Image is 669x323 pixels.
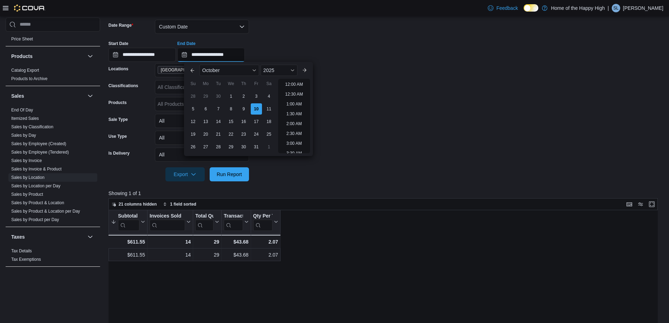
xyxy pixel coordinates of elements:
[111,213,145,231] button: Subtotal
[195,213,214,231] div: Total Quantity
[253,213,278,231] button: Qty Per Transaction
[200,141,211,153] div: day-27
[11,92,24,99] h3: Sales
[623,4,663,12] p: [PERSON_NAME]
[11,124,53,129] a: Sales by Classification
[213,78,224,89] div: Tu
[225,141,237,153] div: day-29
[238,91,249,102] div: day-2
[224,213,243,220] div: Transaction Average
[282,90,306,98] li: 12:30 AM
[263,141,275,153] div: day-1
[109,48,176,62] input: Press the down key to open a popover containing a calendar.
[608,4,609,12] p: |
[155,131,249,145] button: All
[86,52,94,60] button: Products
[155,148,249,162] button: All
[263,129,275,140] div: day-25
[263,67,274,73] span: 2025
[238,78,249,89] div: Th
[111,251,145,259] div: $611.55
[109,83,138,89] label: Classifications
[224,251,248,259] div: $43.68
[109,41,129,46] label: Start Date
[614,4,619,12] span: SL
[155,114,249,128] button: All
[225,103,237,115] div: day-8
[11,208,80,214] span: Sales by Product & Location per Day
[210,167,249,181] button: Run Report
[109,134,127,139] label: Use Type
[11,257,41,262] a: Tax Exemptions
[109,150,130,156] label: Is Delivery
[11,248,32,253] a: Tax Details
[109,22,133,28] label: Date Range
[150,213,191,231] button: Invoices Sold
[213,129,224,140] div: day-21
[283,149,304,157] li: 3:30 AM
[225,129,237,140] div: day-22
[11,133,36,138] span: Sales by Day
[11,92,85,99] button: Sales
[225,91,237,102] div: day-1
[11,133,36,138] a: Sales by Day
[263,78,275,89] div: Sa
[224,238,248,246] div: $43.68
[11,150,69,155] a: Sales by Employee (Tendered)
[195,213,219,231] button: Total Quantity
[263,91,275,102] div: day-4
[161,66,216,73] span: [GEOGRAPHIC_DATA] - Fire & Flower
[11,175,45,180] span: Sales by Location
[524,4,538,12] input: Dark Mode
[11,116,39,121] a: Itemized Sales
[86,92,94,100] button: Sales
[188,129,199,140] div: day-19
[213,91,224,102] div: day-30
[14,5,45,12] img: Cova
[238,141,249,153] div: day-30
[6,106,100,227] div: Sales
[118,213,139,220] div: Subtotal
[195,213,214,220] div: Total Quantity
[253,251,278,259] div: 2.07
[11,76,47,82] span: Products to Archive
[150,213,185,231] div: Invoices Sold
[625,200,634,208] button: Keyboard shortcuts
[11,37,33,41] a: Price Sheet
[118,213,139,231] div: Subtotal
[225,78,237,89] div: We
[188,141,199,153] div: day-26
[165,167,205,181] button: Export
[200,103,211,115] div: day-6
[11,141,66,147] span: Sales by Employee (Created)
[278,79,310,153] ul: Time
[11,192,43,197] a: Sales by Product
[11,233,85,240] button: Taxes
[109,200,160,208] button: 21 columns hidden
[282,80,306,89] li: 12:00 AM
[202,67,220,73] span: October
[648,200,656,208] button: Enter fullscreen
[200,78,211,89] div: Mo
[496,5,518,12] span: Feedback
[188,91,199,102] div: day-28
[11,108,33,112] a: End Of Day
[485,1,520,15] a: Feedback
[160,200,199,208] button: 1 field sorted
[213,141,224,153] div: day-28
[109,117,128,122] label: Sale Type
[187,90,275,153] div: October, 2025
[155,20,249,34] button: Custom Date
[170,201,196,207] span: 1 field sorted
[11,36,33,42] span: Price Sheet
[188,116,199,127] div: day-12
[177,41,196,46] label: End Date
[119,201,157,207] span: 21 columns hidden
[6,66,100,86] div: Products
[11,233,25,240] h3: Taxes
[11,166,61,172] span: Sales by Invoice & Product
[217,171,242,178] span: Run Report
[11,200,64,205] a: Sales by Product & Location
